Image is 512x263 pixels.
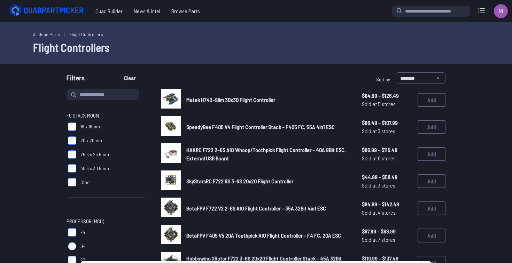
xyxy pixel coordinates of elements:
[161,89,181,109] img: image
[68,178,76,186] input: Other
[186,146,351,162] a: HAKRC F722 2-6S AIO Whoop/Toothpick Flight Controller - 40A 8Bit ESC, External USB Board
[362,181,412,190] span: Sold at 3 stores
[362,254,412,263] span: $119.99 - $137.49
[161,116,181,138] a: image
[396,72,445,83] select: Sort by
[68,150,76,159] input: 25.5 x 25.5mm
[186,231,351,240] a: BetaFPV F405 V5 20A Toothpick AIO Flight Controller - F4 FC, 20A ESC
[68,164,76,173] input: 30.5 x 30.5mm
[418,120,445,134] button: Add
[362,91,412,100] span: $84.99 - $126.49
[67,72,85,86] span: Filters
[418,201,445,215] button: Add
[362,236,412,244] span: Sold at 7 stores
[161,143,181,163] img: image
[186,123,335,130] span: SpeedyBee F405 V4 Flight Controller Stack - F405 FC, 55A 4in1 ESC
[161,225,181,244] img: image
[362,200,412,208] span: $94.99 - $142.49
[418,174,445,188] button: Add
[186,177,351,185] a: SkyStarsRC F722 RS 3-6S 20x20 Flight Controller
[186,232,341,239] span: BetaFPV F405 V5 20A Toothpick AIO Flight Controller - F4 FC, 20A ESC
[418,93,445,107] button: Add
[362,227,412,236] span: $67.99 - $88.99
[161,198,181,217] img: image
[494,4,508,18] img: User
[362,173,412,181] span: $44.99 - $58.49
[67,111,101,120] span: FC Stack Mount
[80,179,91,186] span: Other
[376,77,390,82] span: Sort by
[186,96,275,103] span: Matek H743-Slim 30x30 Flight Controller
[186,178,293,184] span: SkyStarsRC F722 RS 3-6S 20x20 Flight Controller
[118,72,141,83] button: Clear
[69,31,103,38] a: Flight Controllers
[362,127,412,135] span: Sold at 3 stores
[166,4,205,18] a: Browse Parts
[161,225,181,246] a: image
[161,89,181,111] a: image
[90,4,128,18] a: Quad Builder
[161,143,181,165] a: image
[186,204,351,213] a: BetaFPV F722 V2 2-6S AIO Flight Controller - 35A 32Bit 4in1 ESC
[68,136,76,145] input: 20 x 20mm
[362,208,412,217] span: Sold at 4 stores
[418,147,445,161] button: Add
[161,116,181,136] img: image
[362,119,412,127] span: $86.49 - $107.99
[80,165,109,172] span: 30.5 x 30.5mm
[362,146,412,154] span: $86.99 - $115.49
[161,170,181,192] a: image
[362,100,412,108] span: Sold at 5 stores
[80,123,100,130] span: 16 x 16mm
[80,137,102,144] span: 20 x 20mm
[186,123,351,131] a: SpeedyBee F405 V4 Flight Controller Stack - F405 FC, 55A 4in1 ESC
[161,170,181,190] img: image
[67,217,104,225] span: Processor (MCU)
[68,242,76,250] input: G4
[186,96,351,104] a: Matek H743-Slim 30x30 Flight Controller
[128,4,166,18] a: News & Intel
[186,205,326,212] span: BetaFPV F722 V2 2-6S AIO Flight Controller - 35A 32Bit 4in1 ESC
[80,243,85,250] span: G4
[362,154,412,162] span: Sold at 6 stores
[186,146,346,161] span: HAKRC F722 2-6S AIO Whoop/Toothpick Flight Controller - 40A 8Bit ESC, External USB Board
[80,151,109,158] span: 25.5 x 25.5mm
[68,228,76,237] input: F4
[33,31,60,38] a: All Quad Parts
[68,122,76,131] input: 16 x 16mm
[33,39,479,56] h1: Flight Controllers
[418,229,445,242] button: Add
[80,229,85,236] span: F4
[161,198,181,219] a: image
